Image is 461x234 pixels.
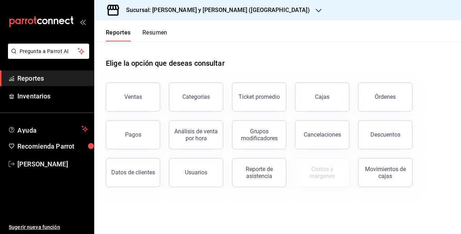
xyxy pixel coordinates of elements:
[370,131,400,138] div: Descuentos
[169,120,223,149] button: Análisis de venta por hora
[363,166,408,179] div: Movimientos de cajas
[358,82,412,112] button: Órdenes
[106,158,160,187] button: Datos de clientes
[17,73,88,83] span: Reportes
[182,93,210,100] div: Categorías
[358,158,412,187] button: Movimientos de cajas
[169,158,223,187] button: Usuarios
[111,169,155,176] div: Datos de clientes
[5,53,89,60] a: Pregunta a Parrot AI
[169,82,223,112] button: Categorías
[295,82,349,112] a: Cajas
[80,19,86,25] button: open_drawer_menu
[106,29,167,41] div: navigation tabs
[237,128,282,142] div: Grupos modificadores
[8,44,89,59] button: Pregunta a Parrot AI
[358,120,412,149] button: Descuentos
[106,58,225,69] h1: Elige la opción que deseas consultar
[142,29,167,41] button: Resumen
[238,93,280,100] div: Ticket promedio
[232,120,286,149] button: Grupos modificadores
[106,120,160,149] button: Pagos
[295,158,349,187] button: Contrata inventarios para ver este reporte
[300,166,345,179] div: Costos y márgenes
[120,6,310,15] h3: Sucursal: [PERSON_NAME] y [PERSON_NAME] ([GEOGRAPHIC_DATA])
[237,166,282,179] div: Reporte de asistencia
[9,223,88,231] span: Sugerir nueva función
[17,159,88,169] span: [PERSON_NAME]
[17,125,79,133] span: Ayuda
[232,158,286,187] button: Reporte de asistencia
[185,169,207,176] div: Usuarios
[17,91,88,101] span: Inventarios
[315,93,330,101] div: Cajas
[106,29,131,41] button: Reportes
[295,120,349,149] button: Cancelaciones
[17,141,88,151] span: Recomienda Parrot
[125,131,141,138] div: Pagos
[124,93,142,100] div: Ventas
[375,93,396,100] div: Órdenes
[304,131,341,138] div: Cancelaciones
[174,128,219,142] div: Análisis de venta por hora
[232,82,286,112] button: Ticket promedio
[106,82,160,112] button: Ventas
[20,48,78,55] span: Pregunta a Parrot AI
